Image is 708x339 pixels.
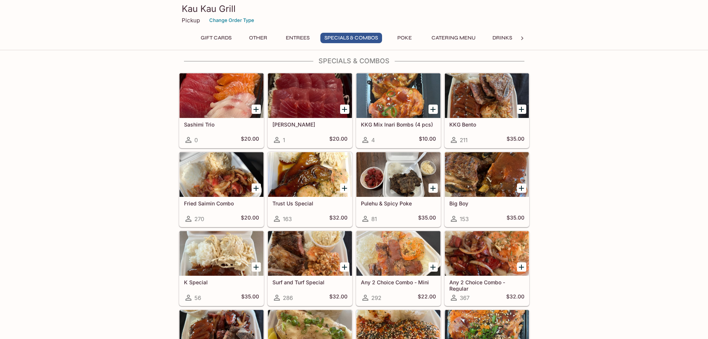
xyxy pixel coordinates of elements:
[356,231,440,276] div: Any 2 Choice Combo - Mini
[340,183,349,193] button: Add Trust Us Special
[486,33,519,43] button: Drinks
[268,152,352,227] a: Trust Us Special163$32.00
[268,152,352,197] div: Trust Us Special
[507,135,524,144] h5: $35.00
[356,231,441,306] a: Any 2 Choice Combo - Mini292$22.00
[361,200,436,207] h5: Pulehu & Spicy Poke
[371,294,381,301] span: 292
[329,214,347,223] h5: $32.00
[241,214,259,223] h5: $20.00
[429,183,438,193] button: Add Pulehu & Spicy Poke
[252,105,261,114] button: Add Sashimi Trio
[460,137,468,144] span: 211
[517,105,526,114] button: Add KKG Bento
[361,121,436,128] h5: KKG Mix Inari Bombs (4 pcs)
[272,279,347,285] h5: Surf and Turf Special
[180,73,264,118] div: Sashimi Trio
[445,73,529,118] div: KKG Bento
[388,33,421,43] button: Poke
[241,135,259,144] h5: $20.00
[182,3,527,15] h3: Kau Kau Grill
[184,279,259,285] h5: K Special
[507,214,524,223] h5: $35.00
[361,279,436,285] h5: Any 2 Choice Combo - Mini
[340,105,349,114] button: Add Ahi Sashimi
[427,33,480,43] button: Catering Menu
[268,73,352,118] div: Ahi Sashimi
[194,215,204,223] span: 270
[418,293,436,302] h5: $22.00
[445,152,529,197] div: Big Boy
[329,135,347,144] h5: $20.00
[180,231,264,276] div: K Special
[283,215,292,223] span: 163
[179,57,530,65] h4: Specials & Combos
[517,183,526,193] button: Add Big Boy
[179,73,264,148] a: Sashimi Trio0$20.00
[460,215,469,223] span: 153
[356,73,441,148] a: KKG Mix Inari Bombs (4 pcs)4$10.00
[179,231,264,306] a: K Special56$35.00
[179,152,264,227] a: Fried Saimin Combo270$20.00
[356,152,440,197] div: Pulehu & Spicy Poke
[418,214,436,223] h5: $35.00
[268,73,352,148] a: [PERSON_NAME]1$20.00
[283,137,285,144] span: 1
[194,137,198,144] span: 0
[506,293,524,302] h5: $32.00
[272,121,347,128] h5: [PERSON_NAME]
[429,262,438,272] button: Add Any 2 Choice Combo - Mini
[281,33,314,43] button: Entrees
[449,121,524,128] h5: KKG Bento
[320,33,382,43] button: Specials & Combos
[184,200,259,207] h5: Fried Saimin Combo
[182,17,200,24] p: Pickup
[371,137,375,144] span: 4
[206,15,258,26] button: Change Order Type
[268,231,352,276] div: Surf and Turf Special
[184,121,259,128] h5: Sashimi Trio
[180,152,264,197] div: Fried Saimin Combo
[444,231,529,306] a: Any 2 Choice Combo - Regular367$32.00
[445,231,529,276] div: Any 2 Choice Combo - Regular
[340,262,349,272] button: Add Surf and Turf Special
[444,152,529,227] a: Big Boy153$35.00
[419,135,436,144] h5: $10.00
[449,279,524,291] h5: Any 2 Choice Combo - Regular
[460,294,469,301] span: 367
[517,262,526,272] button: Add Any 2 Choice Combo - Regular
[272,200,347,207] h5: Trust Us Special
[283,294,293,301] span: 286
[356,73,440,118] div: KKG Mix Inari Bombs (4 pcs)
[268,231,352,306] a: Surf and Turf Special286$32.00
[252,262,261,272] button: Add K Special
[449,200,524,207] h5: Big Boy
[444,73,529,148] a: KKG Bento211$35.00
[194,294,201,301] span: 56
[356,152,441,227] a: Pulehu & Spicy Poke81$35.00
[197,33,236,43] button: Gift Cards
[329,293,347,302] h5: $32.00
[242,33,275,43] button: Other
[371,215,377,223] span: 81
[241,293,259,302] h5: $35.00
[429,105,438,114] button: Add KKG Mix Inari Bombs (4 pcs)
[252,183,261,193] button: Add Fried Saimin Combo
